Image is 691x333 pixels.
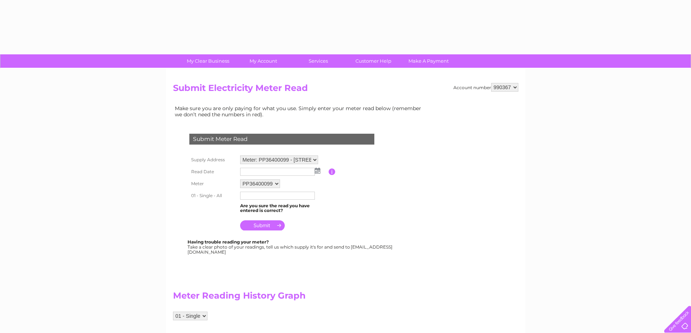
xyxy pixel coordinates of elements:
[178,54,238,68] a: My Clear Business
[188,154,238,166] th: Supply Address
[233,54,293,68] a: My Account
[399,54,458,68] a: Make A Payment
[329,168,336,175] input: Information
[315,168,320,174] img: ...
[189,134,374,145] div: Submit Meter Read
[188,190,238,201] th: 01 - Single - All
[288,54,348,68] a: Services
[453,83,518,92] div: Account number
[173,291,427,304] h2: Meter Reading History Graph
[344,54,403,68] a: Customer Help
[188,178,238,190] th: Meter
[240,220,285,230] input: Submit
[188,166,238,178] th: Read Date
[188,240,394,254] div: Take a clear photo of your readings, tell us which supply it's for and send to [EMAIL_ADDRESS][DO...
[238,201,329,215] td: Are you sure the read you have entered is correct?
[173,104,427,119] td: Make sure you are only paying for what you use. Simply enter your meter read below (remember we d...
[173,83,518,97] h2: Submit Electricity Meter Read
[188,239,269,245] b: Having trouble reading your meter?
